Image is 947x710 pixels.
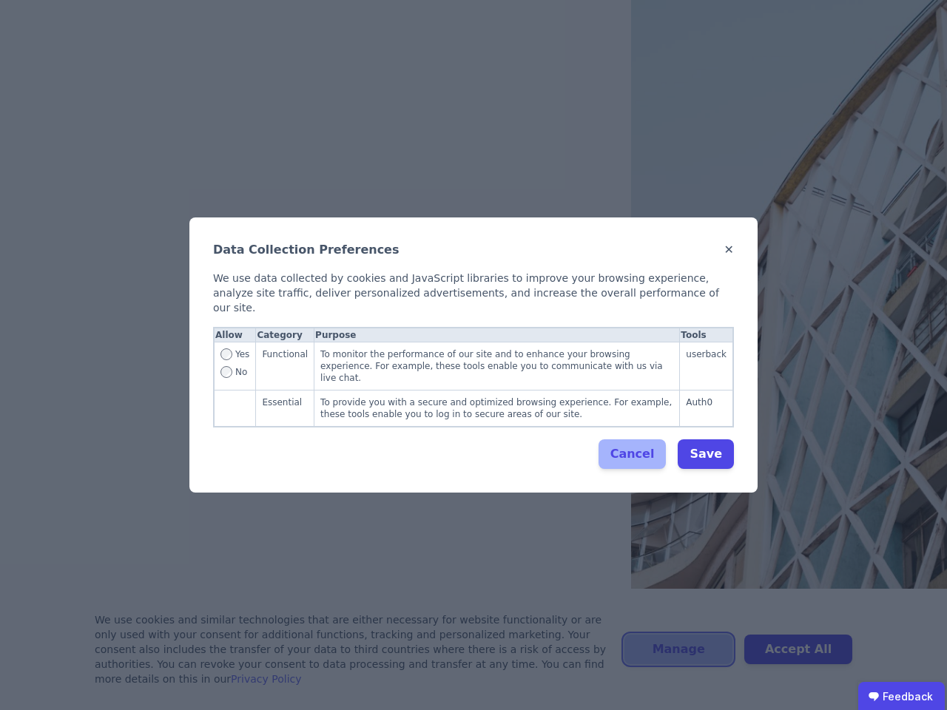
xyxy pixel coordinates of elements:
[215,328,256,342] th: Allow
[256,328,314,342] th: Category
[235,366,247,378] span: No
[724,241,734,259] button: ✕
[235,348,249,366] span: Yes
[599,439,667,469] button: Cancel
[680,342,733,390] td: userback
[314,342,680,390] td: To monitor the performance of our site and to enhance your browsing experience. For example, thes...
[256,342,314,390] td: Functional
[213,241,400,259] h2: Data Collection Preferences
[220,348,232,360] input: Allow Functional tracking
[678,439,734,469] button: Save
[314,390,680,427] td: To provide you with a secure and optimized browsing experience. For example, these tools enable y...
[220,366,232,378] input: Disallow Functional tracking
[213,271,734,315] div: We use data collected by cookies and JavaScript libraries to improve your browsing experience, an...
[314,328,680,342] th: Purpose
[680,328,733,342] th: Tools
[680,390,733,427] td: Auth0
[256,390,314,427] td: Essential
